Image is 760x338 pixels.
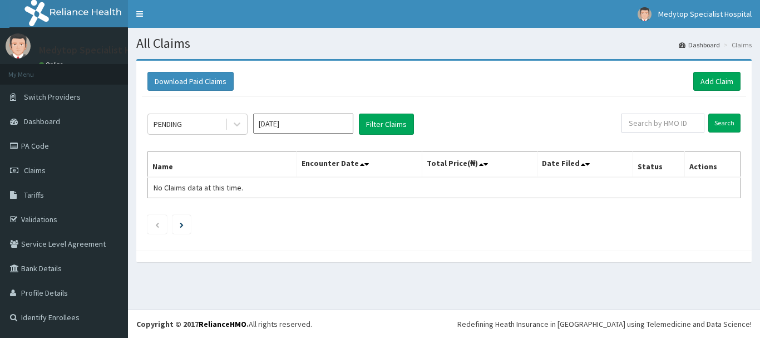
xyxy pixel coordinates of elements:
[658,9,752,19] span: Medytop Specialist Hospital
[633,152,685,178] th: Status
[39,45,161,55] p: Medytop Specialist Hospital
[136,36,752,51] h1: All Claims
[679,40,720,50] a: Dashboard
[155,219,160,229] a: Previous page
[24,190,44,200] span: Tariffs
[457,319,752,330] div: Redefining Heath Insurance in [GEOGRAPHIC_DATA] using Telemedicine and Data Science!
[154,183,243,193] span: No Claims data at this time.
[6,33,31,58] img: User Image
[199,319,246,329] a: RelianceHMO
[684,152,740,178] th: Actions
[422,152,537,178] th: Total Price(₦)
[721,40,752,50] li: Claims
[297,152,422,178] th: Encounter Date
[708,114,741,133] input: Search
[154,119,182,130] div: PENDING
[638,7,652,21] img: User Image
[24,92,81,102] span: Switch Providers
[136,319,249,329] strong: Copyright © 2017 .
[253,114,353,134] input: Select Month and Year
[148,152,297,178] th: Name
[24,165,46,175] span: Claims
[128,310,760,338] footer: All rights reserved.
[180,219,184,229] a: Next page
[537,152,633,178] th: Date Filed
[39,61,66,68] a: Online
[621,114,704,133] input: Search by HMO ID
[147,72,234,91] button: Download Paid Claims
[359,114,414,135] button: Filter Claims
[693,72,741,91] a: Add Claim
[24,116,60,126] span: Dashboard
